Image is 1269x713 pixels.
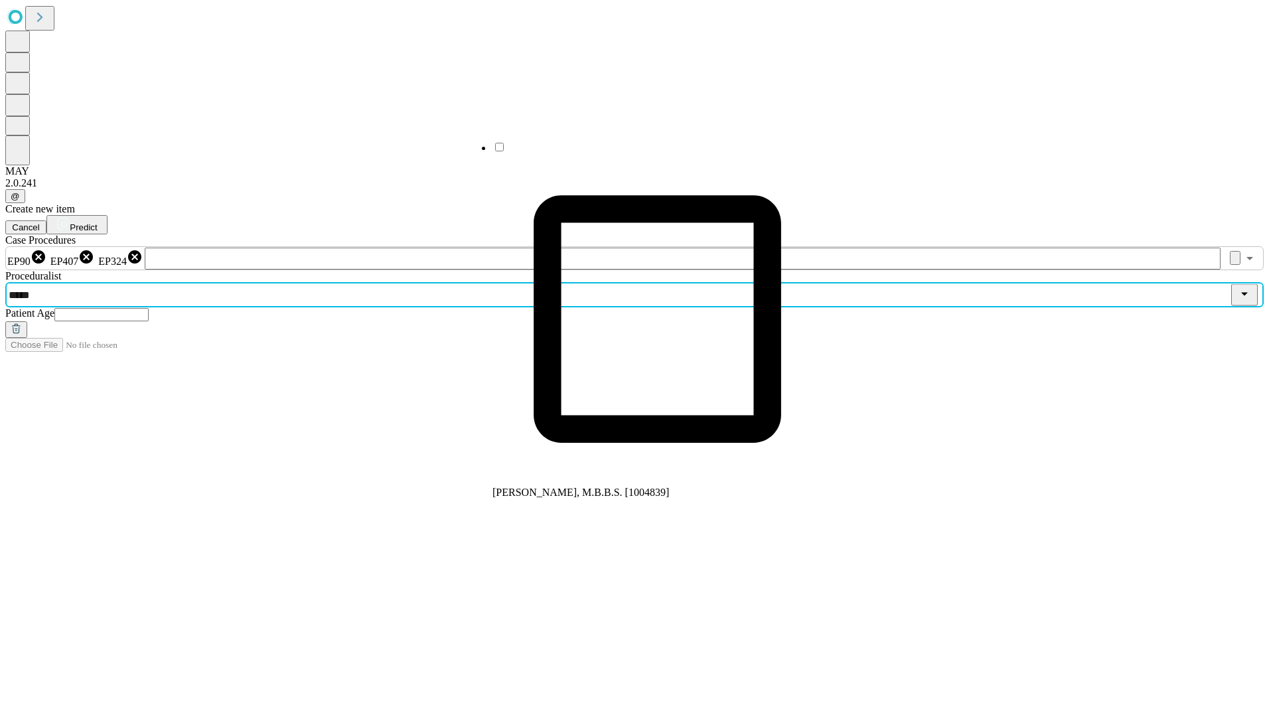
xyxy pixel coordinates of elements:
[5,307,54,319] span: Patient Age
[7,249,46,268] div: EP90
[1231,284,1258,306] button: Close
[11,191,20,201] span: @
[12,222,40,232] span: Cancel
[5,220,46,234] button: Cancel
[1230,251,1240,265] button: Clear
[7,256,31,267] span: EP90
[1240,249,1259,268] button: Open
[5,203,75,214] span: Create new item
[5,270,61,281] span: Proceduralist
[98,249,143,268] div: EP324
[50,249,95,268] div: EP407
[5,165,1264,177] div: MAY
[46,215,108,234] button: Predict
[5,189,25,203] button: @
[70,222,97,232] span: Predict
[492,487,669,498] span: [PERSON_NAME], M.B.B.S. [1004839]
[5,234,76,246] span: Scheduled Procedure
[98,256,127,267] span: EP324
[50,256,79,267] span: EP407
[5,177,1264,189] div: 2.0.241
